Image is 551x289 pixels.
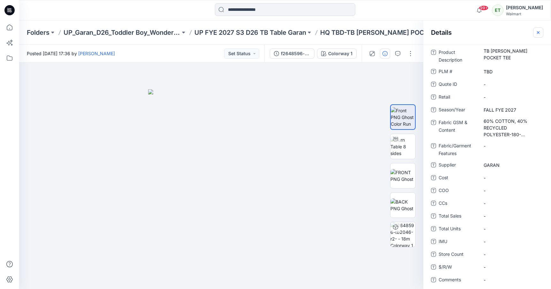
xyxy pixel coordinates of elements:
span: Total Sales [439,212,477,221]
span: COO [439,187,477,196]
span: $/R/W [439,263,477,272]
span: - [484,264,539,270]
span: - [484,143,539,149]
span: - [484,94,539,100]
div: f2648596-tb2046-r2- - 18m [281,50,310,57]
div: Colorway 1 [328,50,352,57]
span: Supplier [439,161,477,170]
span: Total Units [439,225,477,234]
button: Colorway 1 [317,48,357,59]
a: Folders [27,28,49,37]
span: 99+ [479,5,488,11]
span: TBD [484,68,539,75]
button: f2648596-tb2046-r2- - 18m [270,48,314,59]
span: Posted [DATE] 17:36 by [27,50,115,57]
span: GARAN [484,162,539,168]
span: IMU [439,238,477,247]
span: - [484,174,539,181]
span: TB LS HENLEY POCKET TEE [484,48,539,61]
img: Front PNG Ghost Color Run [391,107,415,127]
button: Details [380,48,390,59]
span: FALL FYE 2027 [484,107,539,113]
span: Fabric/Garment Features [439,142,477,157]
span: - [484,187,539,194]
span: PLM # [439,68,477,77]
span: - [484,277,539,283]
span: - [484,213,539,219]
p: HQ TBD-TB [PERSON_NAME] POCKET TEE [320,28,437,37]
span: - [484,81,539,88]
a: UP FYE 2027 S3 D26 TB Table Garan [194,28,306,37]
span: CCs [439,199,477,208]
span: Quote ID [439,80,477,89]
img: f2648596-tb2046-r2- - 18m Colorway 1 [390,222,415,247]
img: BACK PNG Ghost [390,198,415,212]
span: Fabric GSM & Content [439,119,477,138]
span: 60% COTTON, 40% RECYCLED POLYESTER-180-GSM-KN-00232-JERSEY [484,118,539,138]
span: Store Count [439,250,477,259]
span: Comments [439,276,477,285]
h2: Details [431,29,452,36]
span: Retail [439,93,477,102]
img: eyJhbGciOiJIUzI1NiIsImtpZCI6IjAiLCJzbHQiOiJzZXMiLCJ0eXAiOiJKV1QifQ.eyJkYXRhIjp7InR5cGUiOiJzdG9yYW... [148,89,294,289]
img: FRONT PNG Ghost [390,169,415,182]
span: - [484,238,539,245]
span: Cost [439,174,477,183]
div: [PERSON_NAME] [506,4,543,11]
img: Turn Table 8 sides [390,137,415,157]
span: Season/Year [439,106,477,115]
span: - [484,251,539,258]
a: UP_Garan_D26_Toddler Boy_Wonder_Nation [64,28,180,37]
a: [PERSON_NAME] [78,51,115,56]
span: Product Description [439,48,477,64]
div: ET [492,4,503,16]
span: - [484,226,539,232]
span: - [484,200,539,207]
div: Walmart [506,11,543,16]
